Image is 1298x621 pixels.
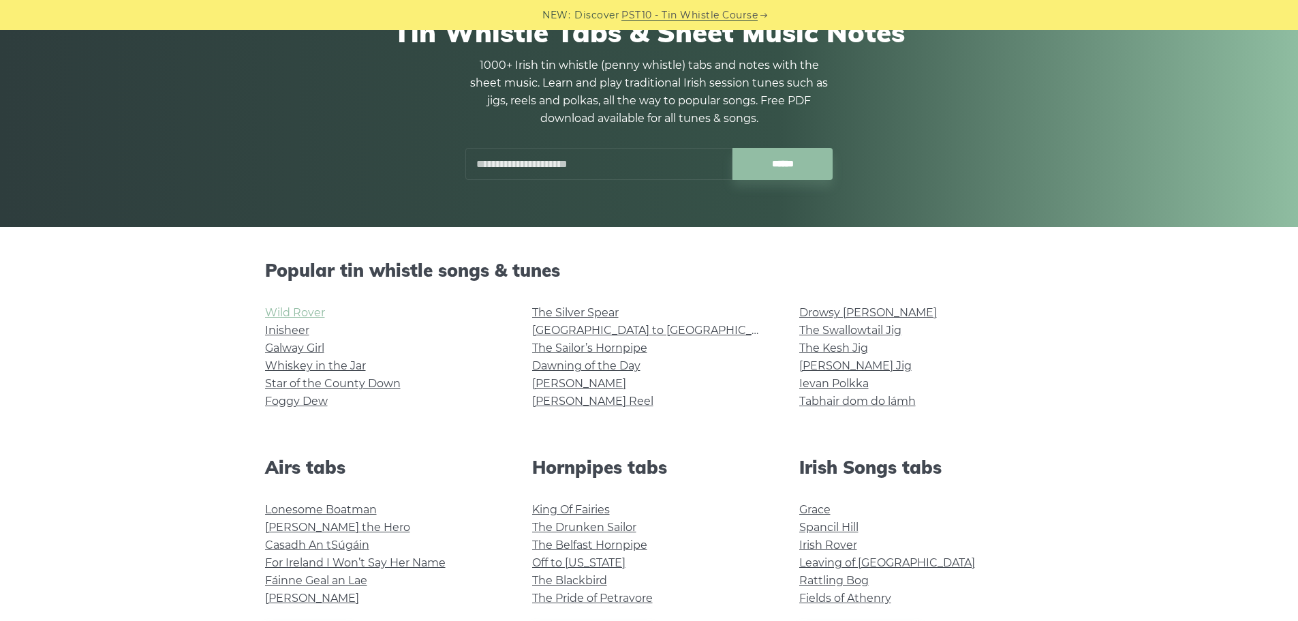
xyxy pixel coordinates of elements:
[532,342,647,354] a: The Sailor’s Hornpipe
[799,521,859,534] a: Spancil Hill
[799,342,868,354] a: The Kesh Jig
[799,324,901,337] a: The Swallowtail Jig
[532,359,640,372] a: Dawning of the Day
[799,539,857,551] a: Irish Rover
[799,395,916,408] a: Tabhair dom do lámh
[532,574,607,587] a: The Blackbird
[532,377,626,390] a: [PERSON_NAME]
[265,359,366,372] a: Whiskey in the Jar
[799,592,891,605] a: Fields of Athenry
[532,521,636,534] a: The Drunken Sailor
[265,592,359,605] a: [PERSON_NAME]
[542,7,570,23] span: NEW:
[465,57,833,127] p: 1000+ Irish tin whistle (penny whistle) tabs and notes with the sheet music. Learn and play tradi...
[799,574,869,587] a: Rattling Bog
[799,503,831,516] a: Grace
[265,324,309,337] a: Inisheer
[532,592,653,605] a: The Pride of Petravore
[265,503,377,516] a: Lonesome Boatman
[265,521,410,534] a: [PERSON_NAME] the Hero
[265,16,1034,48] h1: Tin Whistle Tabs & Sheet Music Notes
[265,342,324,354] a: Galway Girl
[265,457,499,478] h2: Airs tabs
[799,359,912,372] a: [PERSON_NAME] Jig
[532,539,647,551] a: The Belfast Hornpipe
[265,574,367,587] a: Fáinne Geal an Lae
[574,7,619,23] span: Discover
[265,539,369,551] a: Casadh An tSúgáin
[799,377,869,390] a: Ievan Polkka
[621,7,758,23] a: PST10 - Tin Whistle Course
[532,503,610,516] a: King Of Fairies
[532,395,653,408] a: [PERSON_NAME] Reel
[799,556,975,569] a: Leaving of [GEOGRAPHIC_DATA]
[265,377,401,390] a: Star of the County Down
[265,556,446,569] a: For Ireland I Won’t Say Her Name
[532,306,619,319] a: The Silver Spear
[532,457,767,478] h2: Hornpipes tabs
[265,395,328,408] a: Foggy Dew
[532,324,784,337] a: [GEOGRAPHIC_DATA] to [GEOGRAPHIC_DATA]
[799,306,937,319] a: Drowsy [PERSON_NAME]
[265,260,1034,281] h2: Popular tin whistle songs & tunes
[799,457,1034,478] h2: Irish Songs tabs
[532,556,625,569] a: Off to [US_STATE]
[265,306,325,319] a: Wild Rover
